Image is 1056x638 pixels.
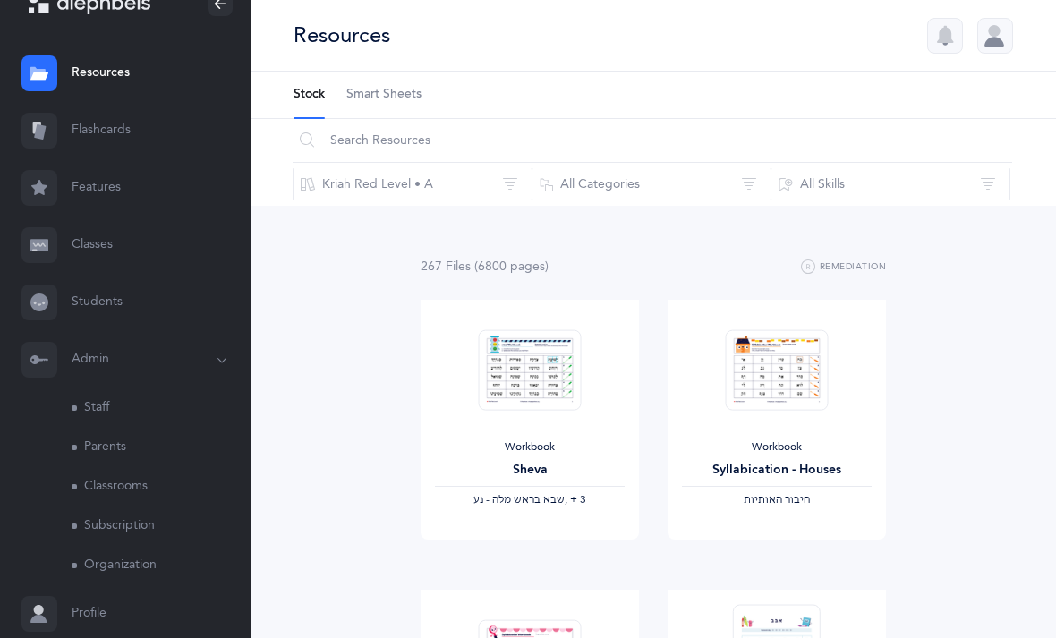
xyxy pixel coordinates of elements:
span: 267 File [421,259,471,274]
button: All Skills [771,163,1010,206]
span: (6800 page ) [474,259,549,274]
img: Syllabication-Workbook-Level-1-EN_Red_Houses_thumbnail_1741114032.png [726,329,829,411]
a: Parents [72,428,251,467]
a: Subscription [72,506,251,546]
span: s [540,259,545,274]
button: Kriah Red Level • A [293,163,532,206]
div: ‪, + 3‬ [435,493,625,507]
span: Smart Sheets [346,86,422,104]
a: Classrooms [72,467,251,506]
span: ‫שבא בראש מלה - נע‬ [473,493,565,506]
button: All Categories [532,163,771,206]
div: Sheva [435,461,625,480]
img: Sheva-Workbook-Red_EN_thumbnail_1754012358.png [479,329,582,411]
span: s [465,259,471,274]
a: Staff [72,388,251,428]
a: Organization [72,546,251,585]
button: Remediation [801,257,886,278]
div: Workbook [435,440,625,455]
div: Resources [294,21,390,50]
span: ‫חיבור האותיות‬ [744,493,810,506]
div: Workbook [682,440,872,455]
div: Syllabication - Houses [682,461,872,480]
input: Search Resources [293,119,1012,162]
